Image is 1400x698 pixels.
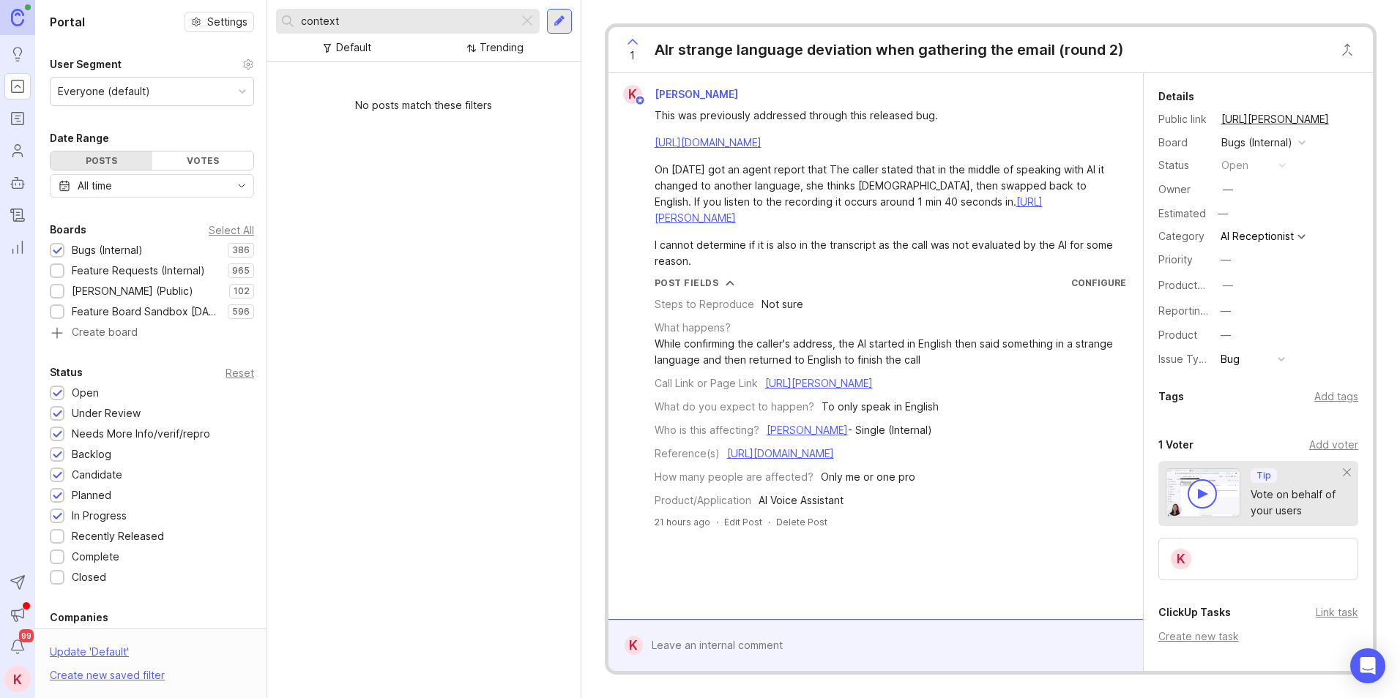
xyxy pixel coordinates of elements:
div: Not sure [762,296,803,312]
label: Issue Type [1158,353,1212,365]
div: Open [72,385,99,401]
div: open [1221,157,1248,173]
div: Estimated [1158,209,1206,219]
div: Closed [72,569,106,585]
div: AI Voice Assistant [759,492,844,509]
div: 1 Voter [1158,436,1194,454]
div: Feature Requests (Internal) [72,263,205,279]
button: Post Fields [655,277,735,289]
div: [PERSON_NAME] (Public) [72,283,193,299]
a: [URL][PERSON_NAME] [1217,110,1333,129]
div: Date Range [50,130,109,147]
div: All time [78,178,112,194]
span: [PERSON_NAME] [655,88,738,100]
div: While confirming the caller's address, the AI started in English then said something in a strange... [655,336,1126,368]
label: Priority [1158,253,1193,266]
div: Add tags [1314,389,1358,405]
div: K [1169,547,1193,571]
div: Steps to Reproduce [655,296,754,312]
a: [PERSON_NAME] [767,424,848,436]
div: - Single (Internal) [767,422,932,438]
div: Delete Post [776,516,827,528]
div: Backlog [72,446,111,462]
div: AI Receptionist [1221,231,1294,241]
a: Users [4,138,31,164]
a: Autopilot [4,170,31,196]
div: Needs More Info/verif/repro [72,426,210,442]
div: Planned [72,487,111,503]
img: video-thumbnail-vote-d41b83416815613422e2ca741bf692cc.jpg [1166,468,1240,517]
a: Changelog [4,202,31,228]
div: Posts [51,151,152,170]
div: Product/Application [655,492,751,509]
div: Trending [480,40,524,56]
div: Only me or one pro [821,469,915,485]
div: This was previously addressed through this released bug. [655,108,1114,124]
a: Configure [1071,277,1126,288]
div: Tags [1158,388,1184,405]
div: To only speak in English [822,399,939,415]
div: Bugs (Internal) [1221,135,1292,151]
a: Ideas [4,41,31,67]
div: — [1221,327,1231,343]
button: Notifications [4,634,31,660]
div: Details [1158,88,1194,105]
div: — [1221,252,1231,268]
div: Update ' Default ' [50,644,129,667]
div: AIr strange language deviation when gathering the email (round 2) [655,40,1124,60]
div: Bugs (Internal) [72,242,143,258]
button: Send to Autopilot [4,569,31,596]
span: Settings [207,15,247,29]
div: Boards [50,221,86,239]
div: Reference(s) [655,446,720,462]
div: · [768,516,770,528]
p: 596 [232,306,250,318]
div: — [1223,181,1233,198]
div: Status [50,364,83,381]
div: Who is this affecting? [655,422,759,438]
div: Owner [1158,181,1210,198]
button: Announcements [4,601,31,628]
div: How many people are affected? [655,469,813,485]
label: Product [1158,329,1197,341]
div: Default [336,40,371,56]
div: Select All [209,226,254,234]
div: Bug [1221,351,1240,367]
div: Reset [226,369,254,377]
div: Public link [1158,111,1210,127]
label: Reporting Team [1158,304,1237,317]
a: Settings [185,12,254,32]
button: K [4,666,31,692]
p: 386 [232,244,250,256]
span: 1 [630,48,635,64]
div: · [716,516,718,528]
a: Portal [4,73,31,100]
div: Create new task [1158,628,1358,645]
span: 99 [19,629,34,642]
div: — [1213,204,1232,223]
div: Create new saved filter [50,667,165,683]
div: What happens? [655,320,731,336]
a: [URL][DOMAIN_NAME] [655,136,762,149]
div: Recently Released [72,528,164,544]
div: Companies [50,609,108,626]
div: I cannot determine if it is also in the transcript as the call was not evaluated by the AI for so... [655,237,1114,269]
div: — [1221,303,1231,319]
a: K[PERSON_NAME] [614,85,750,104]
a: Roadmaps [4,105,31,132]
div: Candidate [72,467,122,483]
div: Post Fields [655,277,719,289]
div: Votes [152,151,254,170]
div: Vote on behalf of your users [1251,487,1344,519]
div: ClickUp Tasks [1158,604,1231,621]
a: Create board [50,327,254,340]
img: member badge [634,95,645,106]
div: Edit Post [724,516,762,528]
p: Tip [1256,470,1271,481]
a: 21 hours ago [655,516,710,528]
img: Canny Home [11,9,24,26]
div: No posts match these filters [267,86,581,125]
div: Status [1158,157,1210,173]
